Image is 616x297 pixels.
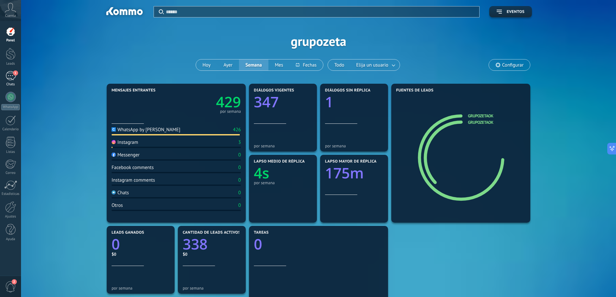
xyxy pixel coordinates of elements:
div: Leads [1,62,20,66]
span: 2 [12,279,17,284]
div: por semana [112,286,170,291]
span: Tareas [254,230,269,235]
img: Instagram [112,140,116,144]
text: 4s [254,163,269,183]
button: Semana [239,59,268,70]
a: 0 [112,234,170,254]
a: grupozetaok [468,113,493,119]
text: 429 [216,92,241,112]
button: Eventos [489,6,532,17]
div: Estadísticas [1,192,20,196]
div: 0 [238,202,241,208]
div: 0 [238,164,241,171]
div: Ayuda [1,237,20,241]
div: 426 [233,127,241,133]
img: WhatsApp by Chatfuel [112,127,116,132]
text: 0 [112,234,120,254]
span: Lapso mayor de réplica [325,159,376,164]
div: por semana [183,286,241,291]
button: Todo [328,59,351,70]
a: grupozetaok [468,120,493,125]
div: Instagram [112,139,138,145]
div: Correo [1,171,20,175]
div: Calendario [1,127,20,132]
button: Elija un usuario [351,59,400,70]
span: Mensajes entrantes [112,88,156,93]
div: 0 [238,152,241,158]
button: Mes [268,59,290,70]
text: 1 [325,92,333,112]
div: Otros [112,202,123,208]
img: Chats [112,190,116,195]
div: Messenger [112,152,140,158]
div: Panel [1,38,20,43]
div: Chats [112,190,129,196]
span: Eventos [507,10,524,14]
div: 3 [238,139,241,145]
a: 175m [325,163,383,183]
div: por semana [325,143,383,148]
a: 0 [254,234,383,254]
div: por semana [220,110,241,113]
div: Ajustes [1,215,20,219]
button: Ayer [217,59,239,70]
img: Messenger [112,153,116,157]
span: Lapso medio de réplica [254,159,305,164]
text: 338 [183,234,208,254]
a: 338 [183,234,241,254]
span: Fuentes de leads [396,88,434,93]
span: Cantidad de leads activos [183,230,241,235]
div: 0 [238,177,241,183]
div: Listas [1,150,20,154]
a: 429 [176,92,241,112]
span: Leads ganados [112,230,144,235]
div: WhatsApp [1,104,20,110]
div: 0 [238,190,241,196]
button: Fechas [289,59,323,70]
text: 0 [254,234,262,254]
div: Chats [1,82,20,87]
div: $0 [112,251,170,257]
div: por semana [254,143,312,148]
span: Configurar [502,62,524,68]
span: Diálogos sin réplica [325,88,371,93]
span: Elija un usuario [355,61,390,69]
text: 347 [254,92,279,112]
div: $0 [183,251,241,257]
div: Facebook comments [112,164,154,171]
div: por semana [254,180,312,185]
text: 175m [325,163,364,183]
button: Hoy [196,59,217,70]
div: WhatsApp by [PERSON_NAME] [112,127,180,133]
span: Cuenta [5,14,16,18]
span: Diálogos vigentes [254,88,294,93]
div: Instagram comments [112,177,155,183]
span: 1 [13,70,18,76]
